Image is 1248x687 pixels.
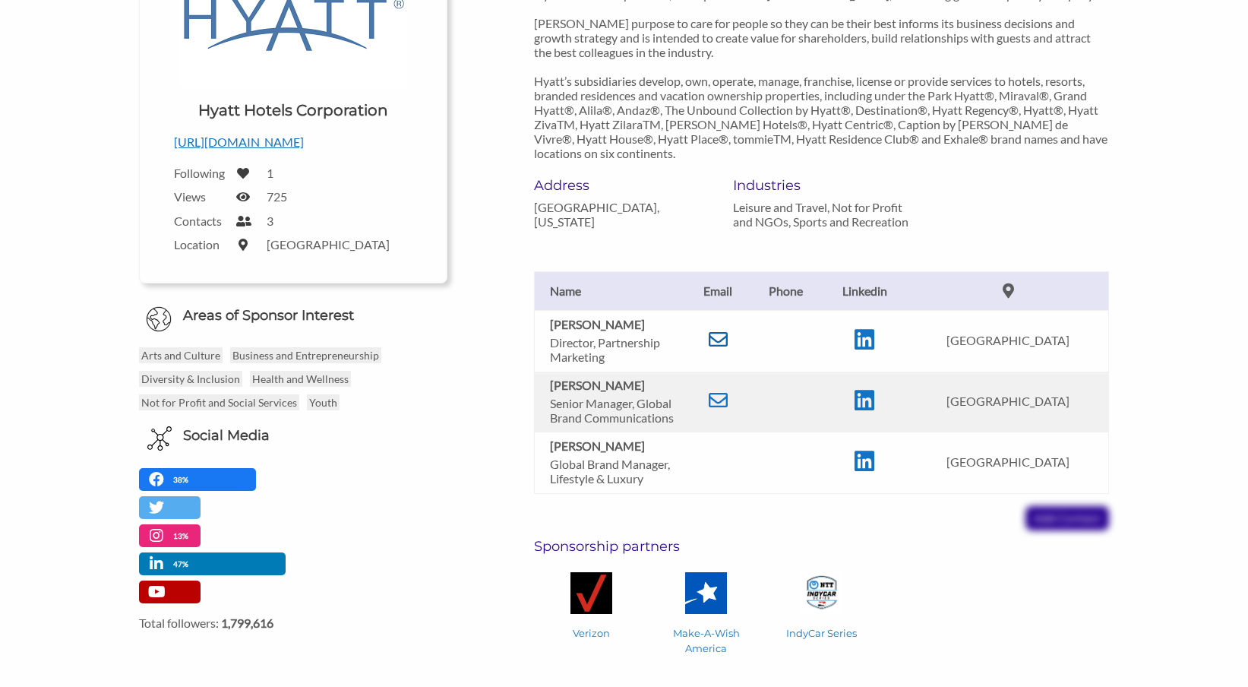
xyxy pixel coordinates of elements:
[801,572,842,614] img: IndyCar Series Logo
[174,237,227,252] label: Location
[174,166,227,180] label: Following
[539,625,643,641] p: Verizon
[147,426,172,451] img: Social Media Icon
[821,271,908,310] th: Linkedin
[534,271,686,310] th: Name
[139,371,242,387] p: Diversity & Inclusion
[267,214,273,228] label: 3
[267,166,273,180] label: 1
[750,271,821,310] th: Phone
[769,625,873,641] p: IndyCar Series
[534,177,710,194] h6: Address
[550,438,645,453] b: [PERSON_NAME]
[534,538,1109,555] h6: Sponsorship partners
[915,394,1101,408] p: [GEOGRAPHIC_DATA]
[685,572,727,614] img: Make-A-Wish America Logo
[198,100,388,121] h1: Hyatt Hotels Corporation
[267,189,287,204] label: 725
[550,317,645,331] b: [PERSON_NAME]
[173,473,192,487] p: 38%
[267,237,390,252] label: [GEOGRAPHIC_DATA]
[733,200,909,229] p: Leisure and Travel, Not for Profit and NGOs, Sports and Recreation
[534,200,710,229] p: [GEOGRAPHIC_DATA], [US_STATE]
[655,625,758,656] p: Make-A-Wish America
[139,616,447,630] label: Total followers:
[686,271,750,310] th: Email
[139,394,299,410] p: Not for Profit and Social Services
[128,306,459,325] h6: Areas of Sponsor Interest
[174,214,227,228] label: Contacts
[183,426,270,445] h6: Social Media
[550,457,679,486] p: Global Brand Manager, Lifestyle & Luxury
[146,306,172,332] img: Globe Icon
[230,347,381,363] p: Business and Entrepreneurship
[221,616,273,630] strong: 1,799,616
[915,333,1101,347] p: [GEOGRAPHIC_DATA]
[173,557,192,571] p: 47%
[915,454,1101,469] p: [GEOGRAPHIC_DATA]
[173,529,192,543] p: 13%
[550,396,679,425] p: Senior Manager, Global Brand Communications
[550,335,679,364] p: Director, Partnership Marketing
[570,572,612,614] img: Verizon Logo
[250,371,351,387] p: Health and Wellness
[733,177,909,194] h6: Industries
[550,378,645,392] b: [PERSON_NAME]
[307,394,340,410] p: Youth
[139,347,223,363] p: Arts and Culture
[174,189,227,204] label: Views
[174,132,412,152] p: [URL][DOMAIN_NAME]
